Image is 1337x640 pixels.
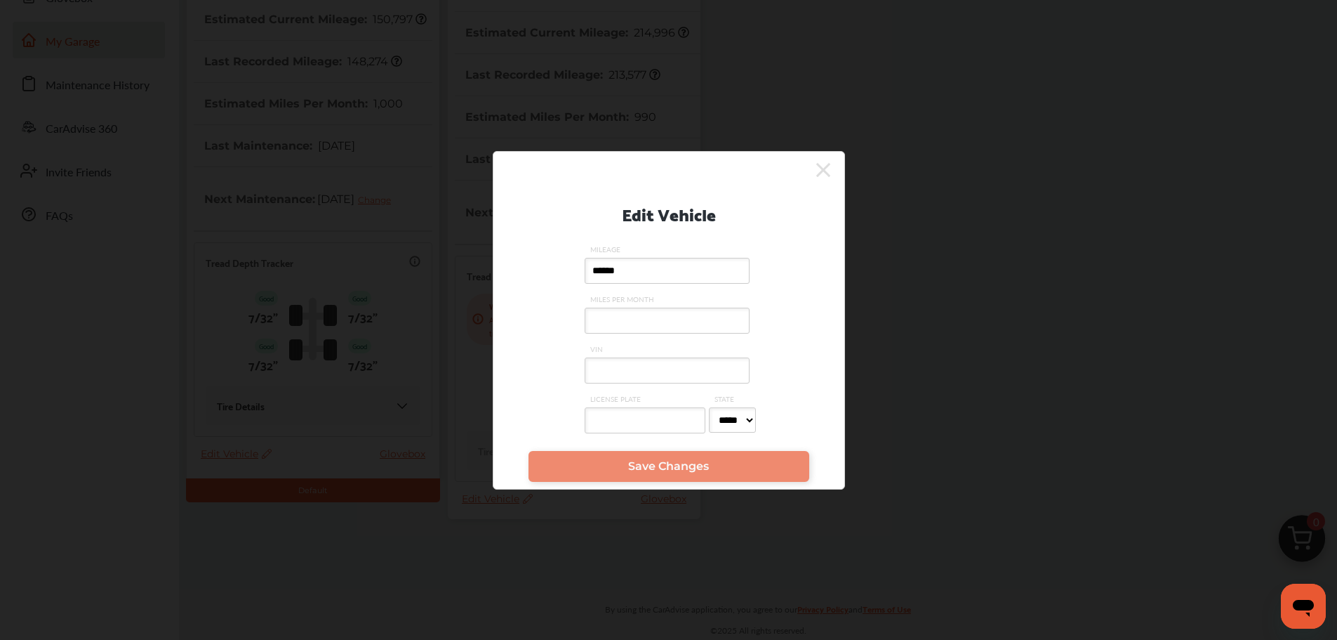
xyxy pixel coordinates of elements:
input: VIN [585,358,750,384]
a: Save Changes [528,451,809,482]
span: STATE [709,394,759,404]
span: VIN [585,344,753,354]
iframe: Button to launch messaging window [1281,584,1326,629]
input: MILES PER MONTH [585,308,750,334]
p: Edit Vehicle [622,199,716,228]
select: STATE [709,407,756,433]
span: Save Changes [628,459,709,473]
input: MILEAGE [585,258,750,284]
input: LICENSE PLATE [585,407,705,433]
span: LICENSE PLATE [585,394,709,404]
span: MILES PER MONTH [585,294,753,304]
span: MILEAGE [585,244,753,254]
